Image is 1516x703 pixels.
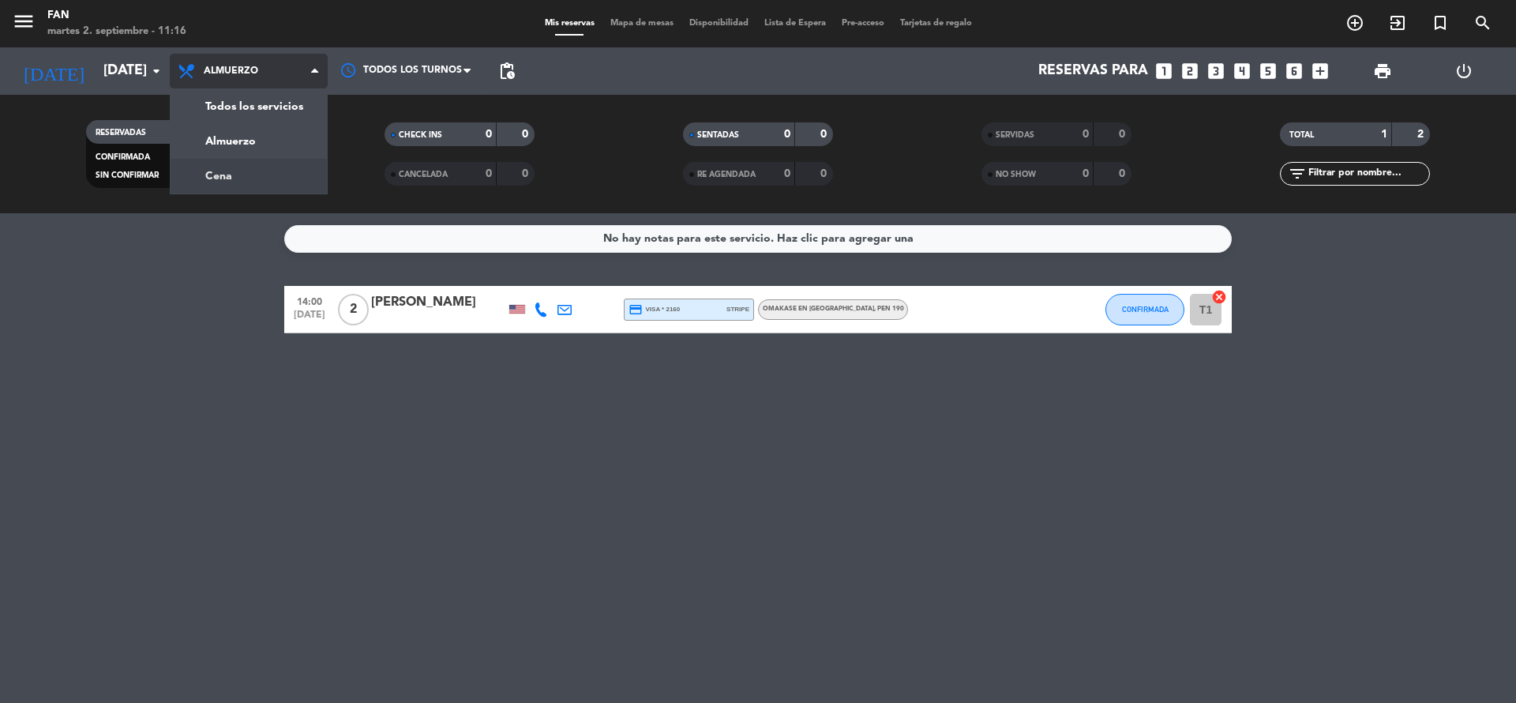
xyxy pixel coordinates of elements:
[290,310,329,328] span: [DATE]
[12,9,36,39] button: menu
[338,294,369,325] span: 2
[1105,294,1184,325] button: CONFIRMADA
[629,303,643,317] i: credit_card
[522,129,531,140] strong: 0
[204,66,258,77] span: Almuerzo
[1454,62,1473,81] i: power_settings_new
[820,168,830,179] strong: 0
[726,304,749,314] span: stripe
[874,306,904,312] span: , PEN 190
[834,19,892,28] span: Pre-acceso
[756,19,834,28] span: Lista de Espera
[47,24,186,39] div: martes 2. septiembre - 11:16
[290,291,329,310] span: 14:00
[784,168,790,179] strong: 0
[763,306,904,312] span: Omakase en [GEOGRAPHIC_DATA]
[681,19,756,28] span: Disponibilidad
[171,159,327,194] a: Cena
[1381,129,1387,140] strong: 1
[996,171,1036,179] span: NO SHOW
[12,54,96,88] i: [DATE]
[1284,61,1304,81] i: looks_6
[47,8,186,24] div: Fan
[12,9,36,33] i: menu
[371,292,505,313] div: [PERSON_NAME]
[602,19,681,28] span: Mapa de mesas
[96,171,159,179] span: SIN CONFIRMAR
[96,129,146,137] span: RESERVADAS
[1288,164,1307,183] i: filter_list
[1119,129,1128,140] strong: 0
[629,303,680,317] span: visa * 2160
[537,19,602,28] span: Mis reservas
[171,124,327,159] a: Almuerzo
[603,230,914,248] div: No hay notas para este servicio. Haz clic para agregar una
[1258,61,1278,81] i: looks_5
[497,62,516,81] span: pending_actions
[1431,13,1450,32] i: turned_in_not
[1038,63,1148,79] span: Reservas para
[486,129,492,140] strong: 0
[1417,129,1427,140] strong: 2
[892,19,980,28] span: Tarjetas de regalo
[1232,61,1252,81] i: looks_4
[1119,168,1128,179] strong: 0
[1373,62,1392,81] span: print
[1310,61,1330,81] i: add_box
[399,131,442,139] span: CHECK INS
[697,131,739,139] span: SENTADAS
[996,131,1034,139] span: SERVIDAS
[1180,61,1200,81] i: looks_two
[1307,165,1429,182] input: Filtrar por nombre...
[486,168,492,179] strong: 0
[1423,47,1504,95] div: LOG OUT
[1211,289,1227,305] i: cancel
[1473,13,1492,32] i: search
[1083,168,1089,179] strong: 0
[820,129,830,140] strong: 0
[697,171,756,179] span: RE AGENDADA
[147,62,166,81] i: arrow_drop_down
[96,153,150,161] span: CONFIRMADA
[1388,13,1407,32] i: exit_to_app
[522,168,531,179] strong: 0
[1083,129,1089,140] strong: 0
[171,89,327,124] a: Todos los servicios
[1289,131,1314,139] span: TOTAL
[784,129,790,140] strong: 0
[399,171,448,179] span: CANCELADA
[1345,13,1364,32] i: add_circle_outline
[1154,61,1174,81] i: looks_one
[1122,305,1169,314] span: CONFIRMADA
[1206,61,1226,81] i: looks_3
